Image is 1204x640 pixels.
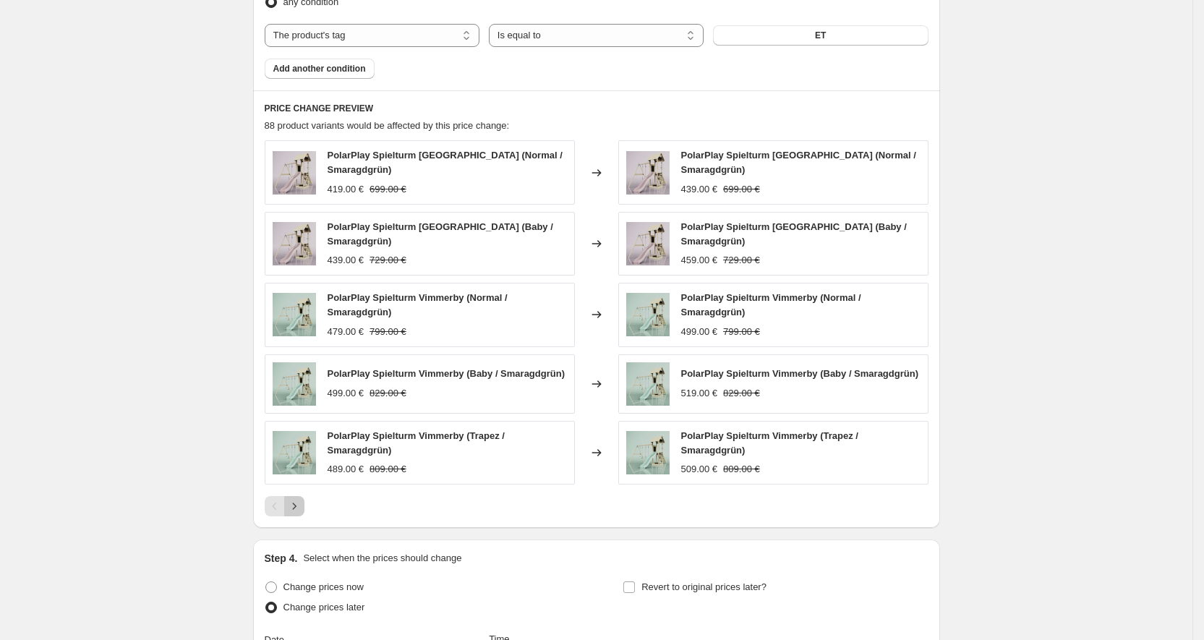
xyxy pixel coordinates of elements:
p: Select when the prices should change [303,551,461,566]
span: PolarPlay Spielturm [GEOGRAPHIC_DATA] (Baby / Smaragdgrün) [328,221,553,247]
img: polarplay-spielturm-vimmerby-etds1-mg-1_80x.jpg [626,431,670,474]
img: polarplay-spielturm-vimmerby-etds1-mg-1_80x.jpg [273,362,316,406]
h2: Step 4. [265,551,298,566]
strike: 809.00 € [370,462,406,477]
div: 439.00 € [681,182,718,197]
h6: PRICE CHANGE PREVIEW [265,103,928,114]
span: PolarPlay Spielturm [GEOGRAPHIC_DATA] (Baby / Smaragdgrün) [681,221,907,247]
div: 489.00 € [328,462,364,477]
div: 479.00 € [328,325,364,339]
img: polarplay-spielturm-vimmerby-etds1-mg-1_80x.jpg [626,293,670,336]
div: 509.00 € [681,462,718,477]
span: PolarPlay Spielturm Vimmerby (Baby / Smaragdgrün) [328,368,565,379]
span: 88 product variants would be affected by this price change: [265,120,510,131]
span: PolarPlay Spielturm [GEOGRAPHIC_DATA] (Normal / Smaragdgrün) [328,150,563,175]
div: 519.00 € [681,386,718,401]
span: Revert to original prices later? [641,581,767,592]
button: ET [713,25,928,46]
strike: 829.00 € [723,386,760,401]
nav: Pagination [265,496,304,516]
span: PolarPlay Spielturm Vimmerby (Trapez / Smaragdgrün) [328,430,505,456]
span: Change prices now [283,581,364,592]
img: polarplay-spielturm-vimmerby-etds1-mg-1_80x.jpg [273,431,316,474]
div: 439.00 € [328,253,364,268]
span: PolarPlay Spielturm Vimmerby (Normal / Smaragdgrün) [328,292,508,317]
strike: 699.00 € [723,182,760,197]
span: PolarPlay Spielturm Vimmerby (Normal / Smaragdgrün) [681,292,861,317]
span: PolarPlay Spielturm Vimmerby (Baby / Smaragdgrün) [681,368,918,379]
div: 499.00 € [681,325,718,339]
img: polarplay-spielturm-vimmerby-etds1-mg-1_80x.jpg [626,362,670,406]
strike: 799.00 € [370,325,406,339]
img: SP004_SP013_RB142-Rose-1_80x.jpg [273,151,316,195]
img: SP004_SP013_RB142-Rose-1_80x.jpg [626,222,670,265]
strike: 699.00 € [370,182,406,197]
strike: 829.00 € [370,386,406,401]
img: SP004_SP013_RB142-Rose-1_80x.jpg [273,222,316,265]
div: 419.00 € [328,182,364,197]
span: Change prices later [283,602,365,613]
strike: 729.00 € [723,253,760,268]
div: 459.00 € [681,253,718,268]
button: Add another condition [265,59,375,79]
img: polarplay-spielturm-vimmerby-etds1-mg-1_80x.jpg [273,293,316,336]
strike: 809.00 € [723,462,760,477]
span: Add another condition [273,63,366,74]
span: PolarPlay Spielturm [GEOGRAPHIC_DATA] (Normal / Smaragdgrün) [681,150,916,175]
span: PolarPlay Spielturm Vimmerby (Trapez / Smaragdgrün) [681,430,858,456]
img: SP004_SP013_RB142-Rose-1_80x.jpg [626,151,670,195]
strike: 799.00 € [723,325,760,339]
span: ET [815,30,826,41]
div: 499.00 € [328,386,364,401]
strike: 729.00 € [370,253,406,268]
button: Next [284,496,304,516]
